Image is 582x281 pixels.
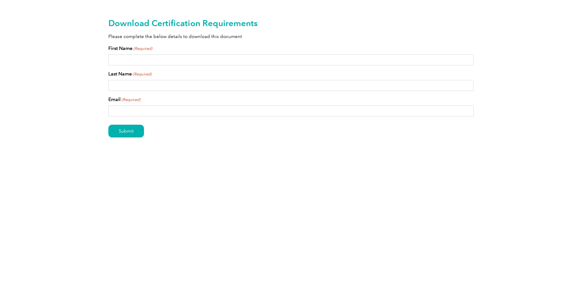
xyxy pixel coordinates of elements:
input: Submit [108,125,144,137]
span: (Required) [121,97,141,103]
h2: Download Certification Requirements [108,18,474,28]
label: Email [108,96,140,103]
span: (Required) [133,46,153,52]
label: Last Name [108,70,152,78]
label: First Name [108,45,152,52]
p: Please complete the below details to download this document [108,33,474,40]
span: (Required) [132,71,152,77]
